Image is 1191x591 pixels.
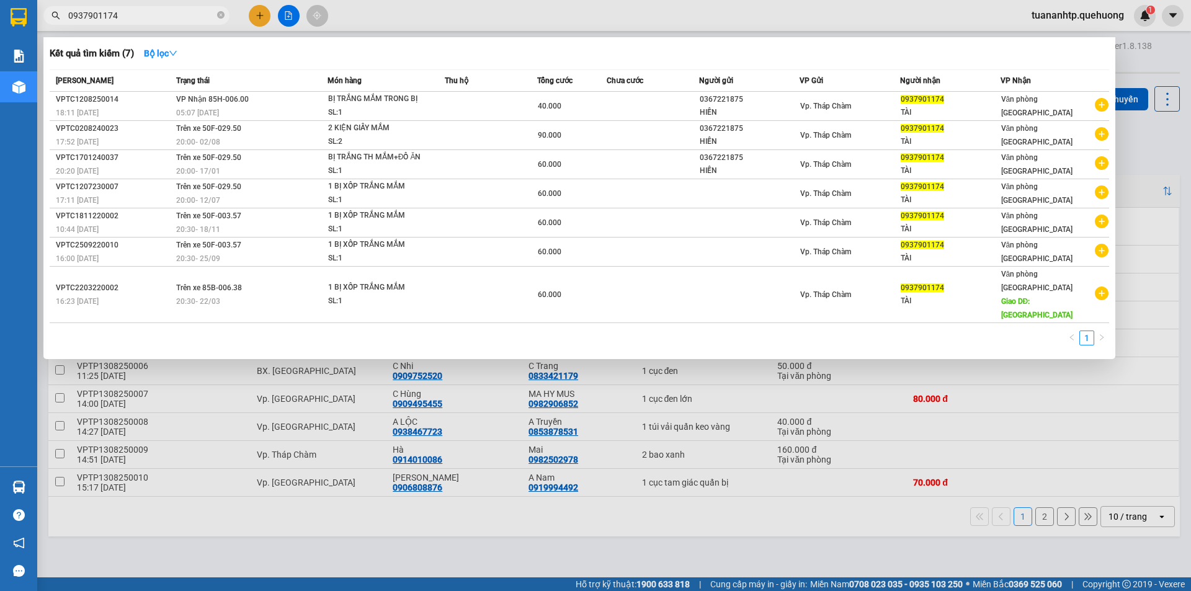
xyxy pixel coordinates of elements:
[50,47,134,60] h3: Kết quả tìm kiếm ( 7 )
[901,95,944,104] span: 0937901174
[176,225,220,234] span: 20:30 - 18/11
[800,160,851,169] span: Vp. Tháp Chàm
[700,151,799,164] div: 0367221875
[1095,156,1108,170] span: plus-circle
[1001,124,1073,146] span: Văn phòng [GEOGRAPHIC_DATA]
[800,247,851,256] span: Vp. Tháp Chàm
[900,76,940,85] span: Người nhận
[56,297,99,306] span: 16:23 [DATE]
[13,565,25,577] span: message
[56,282,172,295] div: VPTC2203220002
[328,135,421,149] div: SL: 2
[901,193,1000,207] div: TÀI
[56,151,172,164] div: VPTC1701240037
[56,76,114,85] span: [PERSON_NAME]
[176,153,241,162] span: Trên xe 50F-029.50
[176,283,242,292] span: Trên xe 85B-006.38
[328,76,362,85] span: Món hàng
[16,80,68,138] b: An Anh Limousine
[144,48,177,58] strong: Bộ lọc
[328,295,421,308] div: SL: 1
[800,218,851,227] span: Vp. Tháp Chàm
[445,76,468,85] span: Thu hộ
[1001,211,1073,234] span: Văn phòng [GEOGRAPHIC_DATA]
[56,109,99,117] span: 18:11 [DATE]
[901,283,944,292] span: 0937901174
[1001,297,1073,319] span: Giao DĐ: [GEOGRAPHIC_DATA]
[800,131,851,140] span: Vp. Tháp Chàm
[328,151,421,164] div: BỊ TRẮNG TH MẮM+ĐỒ ĂN
[538,160,561,169] span: 60.000
[176,241,241,249] span: Trên xe 50F-003.57
[328,92,421,106] div: BỊ TRẮNG MẮM TRONG BỊ
[56,138,99,146] span: 17:52 [DATE]
[176,297,220,306] span: 20:30 - 22/03
[700,135,799,148] div: HIỀN
[12,481,25,494] img: warehouse-icon
[328,252,421,265] div: SL: 1
[538,102,561,110] span: 40.000
[1068,334,1076,341] span: left
[176,182,241,191] span: Trên xe 50F-029.50
[538,189,561,198] span: 60.000
[700,93,799,106] div: 0367221875
[328,238,421,252] div: 1 BỊ XỐP TRẮNG MẮM
[901,135,1000,148] div: TÀI
[901,106,1000,119] div: TÀI
[56,254,99,263] span: 16:00 [DATE]
[1080,331,1094,345] a: 1
[12,81,25,94] img: warehouse-icon
[328,209,421,223] div: 1 BỊ XỐP TRẮNG MẮM
[1001,270,1073,292] span: Văn phòng [GEOGRAPHIC_DATA]
[700,164,799,177] div: HIỀN
[1001,241,1073,263] span: Văn phòng [GEOGRAPHIC_DATA]
[901,295,1000,308] div: TÀI
[607,76,643,85] span: Chưa cước
[56,225,99,234] span: 10:44 [DATE]
[538,247,561,256] span: 60.000
[328,223,421,236] div: SL: 1
[217,10,225,22] span: close-circle
[56,122,172,135] div: VPTC0208240023
[1094,331,1109,345] button: right
[13,537,25,549] span: notification
[901,211,944,220] span: 0937901174
[901,252,1000,265] div: TÀI
[169,49,177,58] span: down
[176,254,220,263] span: 20:30 - 25/09
[800,290,851,299] span: Vp. Tháp Chàm
[11,8,27,27] img: logo-vxr
[176,196,220,205] span: 20:00 - 12/07
[1001,182,1073,205] span: Văn phòng [GEOGRAPHIC_DATA]
[1079,331,1094,345] li: 1
[134,43,187,63] button: Bộ lọcdown
[12,50,25,63] img: solution-icon
[328,122,421,135] div: 2 KIỆN GIẤY MẮM
[56,210,172,223] div: VPTC1811220002
[328,164,421,178] div: SL: 1
[1095,98,1108,112] span: plus-circle
[901,153,944,162] span: 0937901174
[1095,287,1108,300] span: plus-circle
[800,102,851,110] span: Vp. Tháp Chàm
[901,182,944,191] span: 0937901174
[1098,334,1105,341] span: right
[56,180,172,193] div: VPTC1207230007
[901,223,1000,236] div: TÀI
[328,281,421,295] div: 1 BỊ XỐP TRẮNG MẮM
[700,122,799,135] div: 0367221875
[328,106,421,120] div: SL: 1
[217,11,225,19] span: close-circle
[176,167,220,176] span: 20:00 - 17/01
[176,95,249,104] span: VP Nhận 85H-006.00
[328,193,421,207] div: SL: 1
[699,76,733,85] span: Người gửi
[1095,244,1108,257] span: plus-circle
[1001,153,1073,176] span: Văn phòng [GEOGRAPHIC_DATA]
[538,131,561,140] span: 90.000
[1001,76,1031,85] span: VP Nhận
[176,211,241,220] span: Trên xe 50F-003.57
[56,167,99,176] span: 20:20 [DATE]
[1094,331,1109,345] li: Next Page
[538,218,561,227] span: 60.000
